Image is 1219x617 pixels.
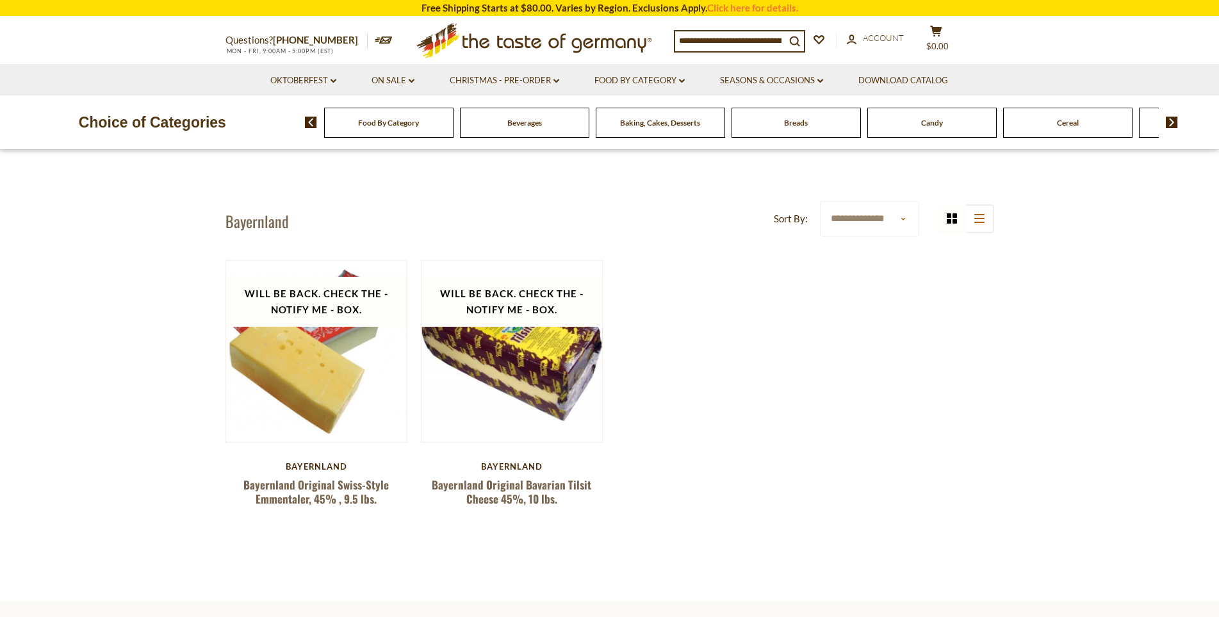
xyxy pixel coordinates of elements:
[1166,117,1178,128] img: next arrow
[270,74,336,88] a: Oktoberfest
[372,74,414,88] a: On Sale
[358,118,419,128] a: Food By Category
[225,211,289,231] h1: Bayernland
[917,25,956,57] button: $0.00
[620,118,700,128] a: Baking, Cakes, Desserts
[863,33,904,43] span: Account
[243,477,389,506] a: Bayernland Original Swiss-Style Emmentaler, 45% , 9.5 lbs.
[784,118,808,128] a: Breads
[421,261,603,442] img: Bayernland
[1057,118,1079,128] a: Cereal
[858,74,948,88] a: Download Catalog
[774,211,808,227] label: Sort By:
[273,34,358,45] a: [PHONE_NUMBER]
[450,74,559,88] a: Christmas - PRE-ORDER
[226,261,407,442] img: Bayernland
[305,117,317,128] img: previous arrow
[707,2,798,13] a: Click here for details.
[225,47,334,54] span: MON - FRI, 9:00AM - 5:00PM (EST)
[507,118,542,128] a: Beverages
[926,41,949,51] span: $0.00
[720,74,823,88] a: Seasons & Occasions
[921,118,943,128] a: Candy
[421,461,603,472] div: Bayernland
[594,74,685,88] a: Food By Category
[847,31,904,45] a: Account
[225,461,408,472] div: Bayernland
[225,32,368,49] p: Questions?
[432,477,591,506] a: Bayernland Original Bavarian Tilsit Cheese 45%, 10 lbs.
